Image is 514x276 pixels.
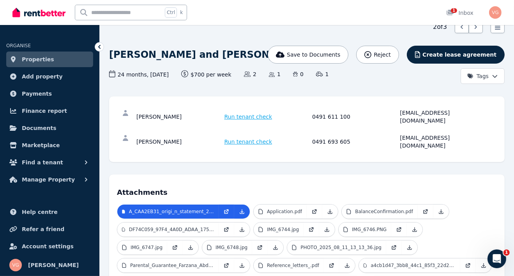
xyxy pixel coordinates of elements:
span: 24 months , [DATE] [109,70,169,78]
button: Find a tenant [6,155,93,170]
img: RentBetter [12,7,65,18]
span: $700 per week [181,70,231,78]
button: Create lease agreement [407,46,505,64]
a: Download Attachment [234,205,250,219]
a: Open in new Tab [219,205,234,219]
a: Download Attachment [339,258,355,272]
div: [EMAIL_ADDRESS][DOMAIN_NAME] [400,134,486,150]
span: Ctrl [165,7,177,18]
a: IMG_6748.jpg [202,240,252,255]
iframe: Intercom live chat [488,249,506,268]
div: [PERSON_NAME] [136,134,222,150]
a: Download Attachment [183,240,198,255]
a: Marketplace [6,137,93,153]
div: [PERSON_NAME] [136,109,222,125]
a: Download Attachment [407,223,422,237]
a: Download Attachment [476,258,491,272]
a: Download Attachment [234,223,250,237]
span: 0 [293,70,304,78]
a: Open in new Tab [304,223,319,237]
a: Add property [6,69,93,84]
a: Open in new Tab [219,258,234,272]
p: IMG_6746.PNG [352,226,387,233]
div: 0491 693 605 [312,134,398,150]
button: Tags [461,68,505,84]
a: Open in new Tab [167,240,183,255]
a: A_CAA2EB31_origi_n_statement_2025_07_06.pdf [117,205,219,219]
span: [PERSON_NAME] [28,260,79,270]
a: Download Attachment [268,240,283,255]
a: Help centre [6,204,93,220]
a: Download Attachment [402,240,417,255]
p: IMG_6744.jpg [267,226,299,233]
a: Documents [6,120,93,136]
a: Open in new Tab [391,223,407,237]
span: Create lease agreement [422,51,496,59]
a: Refer a friend [6,221,93,237]
a: Finance report [6,103,93,119]
a: Open in new Tab [324,258,339,272]
span: 2 [244,70,256,78]
p: DF74C059_97F4_4A0D_ADAA_17502638DE56.jpg [129,226,214,233]
span: Run tenant check [224,113,272,121]
span: 1 [316,70,329,78]
p: A_CAA2EB31_origi_n_statement_2025_07_06.pdf [129,208,214,215]
span: Manage Property [22,175,75,184]
div: 0491 611 100 [312,109,398,125]
span: Refer a friend [22,224,64,234]
span: 1 [503,249,510,256]
span: k [180,9,183,16]
p: Application.pdf [267,208,302,215]
button: Save to Documents [268,46,349,64]
div: [EMAIL_ADDRESS][DOMAIN_NAME] [400,109,486,125]
a: PHOTO_2025_08_11_13_13_36.jpg [287,240,386,255]
span: Add property [22,72,63,81]
a: Download Attachment [322,205,338,219]
a: Open in new Tab [307,205,322,219]
span: Finance report [22,106,67,116]
p: IMG_6747.jpg [131,244,163,251]
a: Download Attachment [433,205,449,219]
p: BalanceConfirmation.pdf [355,208,413,215]
a: IMG_6747.jpg [117,240,167,255]
a: Download Attachment [319,223,335,237]
span: Account settings [22,242,74,251]
a: Open in new Tab [460,258,476,272]
span: 1 [451,8,457,13]
span: Find a tenant [22,158,63,167]
a: Properties [6,52,93,67]
a: IMG_6744.jpg [254,223,304,237]
p: Reference_letters_.pdf [267,262,319,269]
span: 1 [269,70,281,78]
span: Payments [22,89,52,98]
span: Properties [22,55,54,64]
p: PHOTO_2025_08_11_13_13_36.jpg [300,244,382,251]
div: Inbox [446,9,473,17]
a: a4cb1d47_3bb8_44c1_85f3_22d28625648c.jpeg [359,258,460,272]
h4: Attachments [117,182,497,198]
span: Documents [22,123,57,133]
a: Account settings [6,239,93,254]
a: IMG_6746.PNG [339,223,391,237]
p: a4cb1d47_3bb8_44c1_85f3_22d28625648c.jpeg [371,262,456,269]
a: Parental_Guarantee_Farzana_Abdi.pdf [117,258,219,272]
span: Reject [374,51,390,59]
a: Open in new Tab [219,223,234,237]
p: Parental_Guarantee_Farzana_Abdi.pdf [130,262,214,269]
img: Vanessa Giannos [489,6,502,19]
span: Tags [467,72,489,80]
a: Payments [6,86,93,101]
a: BalanceConfirmation.pdf [342,205,418,219]
button: Reject [356,46,399,64]
a: DF74C059_97F4_4A0D_ADAA_17502638DE56.jpg [117,223,219,237]
span: Save to Documents [287,51,340,59]
span: Help centre [22,207,58,217]
span: Marketplace [22,141,60,150]
a: Application.pdf [254,205,307,219]
a: Open in new Tab [386,240,402,255]
h1: [PERSON_NAME] and [PERSON_NAME] [109,48,309,61]
span: 2 of 3 [433,22,447,32]
a: Reference_letters_.pdf [254,258,324,272]
p: IMG_6748.jpg [215,244,247,251]
a: Open in new Tab [252,240,268,255]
